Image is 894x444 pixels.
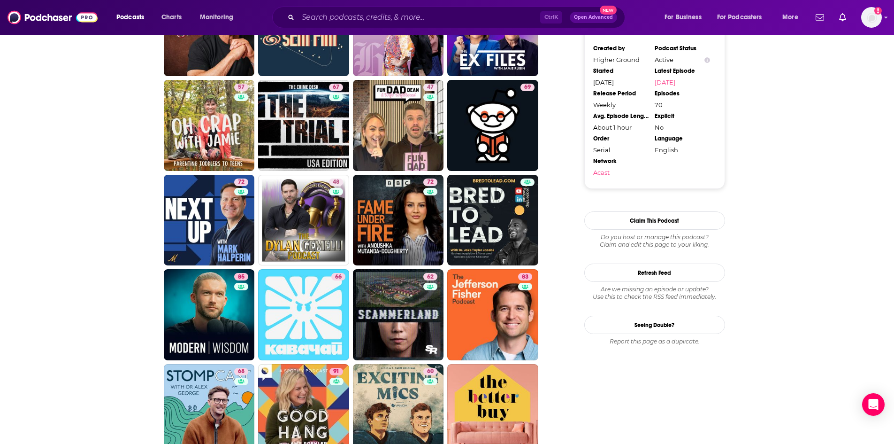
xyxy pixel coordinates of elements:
[333,178,339,187] span: 48
[200,11,233,24] span: Monitoring
[281,7,634,28] div: Search podcasts, credits, & more...
[234,368,248,375] a: 68
[655,101,710,109] div: 70
[164,80,255,171] a: 57
[655,56,710,63] div: Active
[658,10,713,25] button: open menu
[234,273,248,280] a: 85
[593,124,649,131] div: About 1 hour
[812,9,828,25] a: Show notifications dropdown
[584,338,725,345] div: Report this page as a duplicate.
[234,179,248,186] a: 72
[238,273,245,282] span: 85
[570,12,617,23] button: Open AdvancedNew
[584,264,725,282] button: Refresh Feed
[238,367,245,376] span: 68
[584,316,725,334] a: Seeing Double?
[665,11,702,24] span: For Business
[423,273,437,280] a: 62
[655,124,710,131] div: No
[711,10,776,25] button: open menu
[329,368,343,375] a: 91
[238,83,245,92] span: 57
[427,178,434,187] span: 72
[593,101,649,109] div: Weekly
[423,84,437,91] a: 47
[593,169,649,176] a: Acast
[161,11,182,24] span: Charts
[353,175,444,266] a: 72
[655,78,710,86] a: [DATE]
[423,368,437,375] a: 60
[427,273,434,282] span: 62
[874,7,882,15] svg: Add a profile image
[193,10,245,25] button: open menu
[593,78,649,86] div: [DATE]
[655,67,710,75] div: Latest Episode
[520,84,535,91] a: 69
[333,367,339,376] span: 91
[116,11,144,24] span: Podcasts
[593,90,649,97] div: Release Period
[333,83,339,92] span: 67
[329,179,343,186] a: 48
[518,273,532,280] a: 83
[584,211,725,230] button: Claim This Podcast
[861,7,882,28] span: Logged in as joey.bonafede
[861,7,882,28] img: User Profile
[655,45,710,52] div: Podcast Status
[155,10,187,25] a: Charts
[427,367,434,376] span: 60
[164,175,255,266] a: 72
[584,234,725,249] div: Claim and edit this page to your liking.
[600,6,617,15] span: New
[329,84,343,91] a: 67
[593,56,649,63] div: Higher Ground
[447,80,538,171] a: 69
[298,10,540,25] input: Search podcasts, credits, & more...
[164,269,255,360] a: 85
[655,90,710,97] div: Episodes
[593,67,649,75] div: Started
[593,157,649,165] div: Network
[593,45,649,52] div: Created by
[704,56,710,63] button: Show Info
[258,269,349,360] a: 66
[655,112,710,120] div: Explicit
[353,269,444,360] a: 62
[423,179,437,186] a: 72
[593,112,649,120] div: Avg. Episode Length
[584,286,725,301] div: Are we missing an episode or update? Use this to check the RSS feed immediately.
[258,175,349,266] a: 48
[8,8,98,26] img: Podchaser - Follow, Share and Rate Podcasts
[776,10,810,25] button: open menu
[574,15,613,20] span: Open Advanced
[524,83,531,92] span: 69
[234,84,248,91] a: 57
[353,80,444,171] a: 47
[238,178,245,187] span: 72
[522,273,528,282] span: 83
[447,269,538,360] a: 83
[655,146,710,154] div: English
[782,11,798,24] span: More
[835,9,850,25] a: Show notifications dropdown
[540,11,562,23] span: Ctrl K
[110,10,156,25] button: open menu
[861,7,882,28] button: Show profile menu
[862,393,885,416] div: Open Intercom Messenger
[335,273,342,282] span: 66
[593,135,649,142] div: Order
[655,135,710,142] div: Language
[331,273,345,280] a: 66
[717,11,762,24] span: For Podcasters
[584,234,725,241] span: Do you host or manage this podcast?
[258,80,349,171] a: 67
[593,146,649,154] div: Serial
[427,83,434,92] span: 47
